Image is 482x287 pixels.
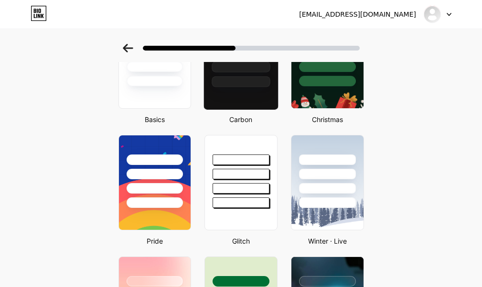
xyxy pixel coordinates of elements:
[202,236,280,246] div: Glitch
[202,114,280,124] div: Carbon
[288,114,367,124] div: Christmas
[116,114,194,124] div: Basics
[299,10,416,20] div: [EMAIL_ADDRESS][DOMAIN_NAME]
[116,236,194,246] div: Pride
[423,5,441,23] img: 33333
[288,236,367,246] div: Winter · Live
